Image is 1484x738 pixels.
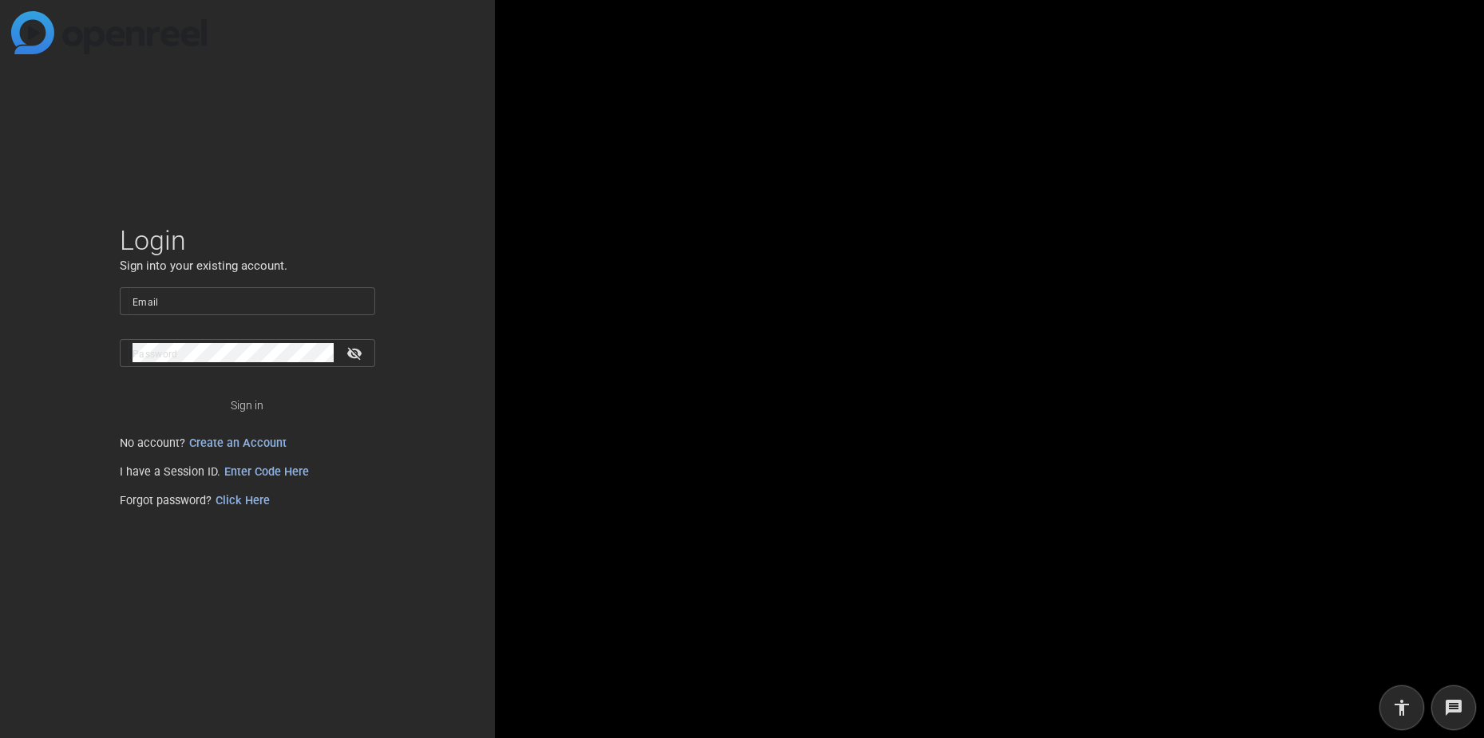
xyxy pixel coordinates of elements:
[1444,698,1463,717] mat-icon: message
[216,494,270,507] a: Click Here
[133,291,362,310] input: Enter Email Address
[120,223,375,257] span: Login
[11,11,207,54] img: blue-gradient.svg
[189,436,287,450] a: Create an Account
[120,436,287,450] span: No account?
[133,297,159,308] mat-label: Email
[120,391,375,420] button: Sign in
[337,341,375,365] mat-icon: visibility_off
[1392,698,1411,717] mat-icon: accessibility
[120,257,375,274] p: Sign into your existing account.
[224,465,309,479] a: Enter Code Here
[120,494,270,507] span: Forgot password?
[231,385,263,425] span: Sign in
[120,465,309,479] span: I have a Session ID.
[133,349,178,360] mat-label: Password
